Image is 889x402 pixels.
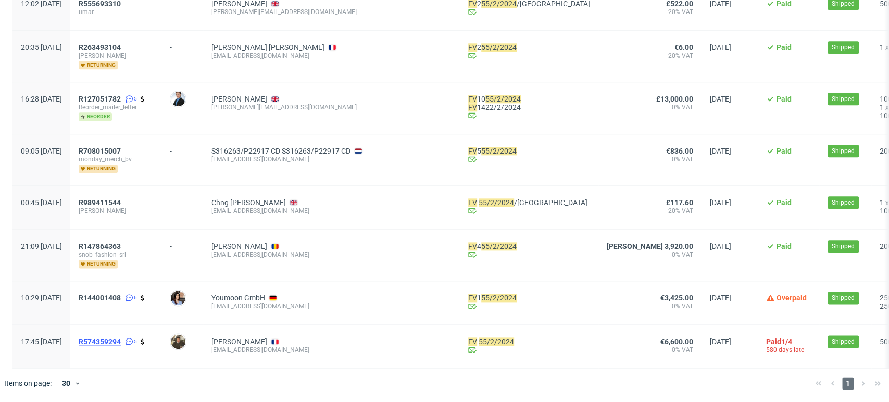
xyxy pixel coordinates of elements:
mark: FV [468,198,477,207]
span: 0% VAT [607,250,693,259]
a: FV1422/2/2024 [468,103,590,111]
mark: 55/2/2024 [479,198,514,207]
span: £117.60 [666,198,693,207]
span: reorder [79,112,112,121]
mark: 55/2/2024 [485,95,521,103]
span: 20% VAT [607,8,693,16]
span: Shipped [832,337,855,346]
a: Chng [PERSON_NAME] [211,198,286,207]
img: Anna Rządkowska [171,291,185,305]
span: Shipped [832,94,855,104]
a: [PERSON_NAME] [211,337,267,346]
span: €6.00 [674,43,693,52]
a: R263493104 [79,43,123,52]
span: £13,000.00 [656,95,693,103]
mark: FV [468,242,477,250]
span: 17:45 [DATE] [21,337,62,346]
span: [DATE] [710,294,731,302]
div: - [170,194,195,207]
span: 0% VAT [607,103,693,111]
span: Overpaid [777,294,807,302]
a: R144001408 [79,294,123,302]
mark: 55/2/2024 [481,43,517,52]
span: 1 [880,198,884,207]
span: Paid [777,95,792,103]
span: 1 [842,377,854,390]
span: 1/4 [781,337,792,346]
span: Shipped [832,198,855,207]
a: FV1055/2/2024 [468,95,590,103]
a: FV155/2/2024 [468,294,590,302]
div: 30 [56,376,74,391]
span: 580 days late [766,346,804,354]
span: 5 [134,337,137,346]
a: FV 55/2/2024 [468,337,590,346]
mark: 55/2/2024 [481,147,517,155]
a: FV455/2/2024 [468,242,590,250]
span: returning [79,61,118,69]
mark: FV [468,147,477,155]
mark: FV [468,95,477,103]
a: FV 55/2/2024/[GEOGRAPHIC_DATA] [468,198,590,207]
a: R127051782 [79,95,123,103]
mark: FV [468,43,477,52]
span: [PERSON_NAME] [79,207,153,215]
mark: FV [468,337,477,346]
span: 6 [134,294,137,302]
span: Paid [777,147,792,155]
span: R147864363 [79,242,121,250]
span: Paid [777,198,792,207]
a: [PERSON_NAME] [211,95,267,103]
mark: FV [468,103,477,111]
div: - [170,238,195,250]
span: 20% VAT [607,52,693,60]
span: 1 [880,43,884,52]
span: R708015007 [79,147,121,155]
span: [DATE] [710,198,731,207]
span: snob_fashion_srl [79,250,153,259]
a: R574359294 [79,337,123,346]
span: [PERSON_NAME] 3,920.00 [607,242,693,250]
span: 0% VAT [607,155,693,164]
span: Items on page: [4,378,52,388]
mark: 55/2/2024 [481,242,517,250]
mark: 55/2/2024 [481,294,517,302]
div: - [170,143,195,155]
a: FV555/2/2024 [468,147,590,155]
span: Paid [766,337,781,346]
div: [EMAIL_ADDRESS][DOMAIN_NAME] [211,302,452,310]
div: [EMAIL_ADDRESS][DOMAIN_NAME] [211,207,452,215]
mark: FV [468,294,477,302]
a: R989411544 [79,198,123,207]
div: - [170,39,195,52]
div: [EMAIL_ADDRESS][DOMAIN_NAME] [211,346,452,354]
span: R989411544 [79,198,121,207]
span: [DATE] [710,43,731,52]
span: Reorder_mailer_letter [79,103,153,111]
span: monday_merch_bv [79,155,153,164]
span: 5 [134,95,137,103]
a: 5 [123,337,137,346]
span: 21:09 [DATE] [21,242,62,250]
div: [EMAIL_ADDRESS][DOMAIN_NAME] [211,250,452,259]
span: Paid [777,242,792,250]
span: Shipped [832,43,855,52]
span: returning [79,165,118,173]
a: R708015007 [79,147,123,155]
a: S316263/P22917 CD S316263/P22917 CD [211,147,350,155]
mark: 55/2/2024 [479,337,514,346]
span: [DATE] [710,95,731,103]
a: [PERSON_NAME] [PERSON_NAME] [211,43,324,52]
span: 0% VAT [607,302,693,310]
a: Youmoon GmbH [211,294,265,302]
span: [DATE] [710,337,731,346]
span: 00:45 [DATE] [21,198,62,207]
img: Nicolas Teissedre [171,334,185,349]
a: FV255/2/2024 [468,43,590,52]
img: Kluczyński Michał [171,92,185,106]
a: 5 [123,95,137,103]
span: [DATE] [710,242,731,250]
a: [PERSON_NAME] [211,242,267,250]
span: 10:29 [DATE] [21,294,62,302]
span: Shipped [832,293,855,303]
